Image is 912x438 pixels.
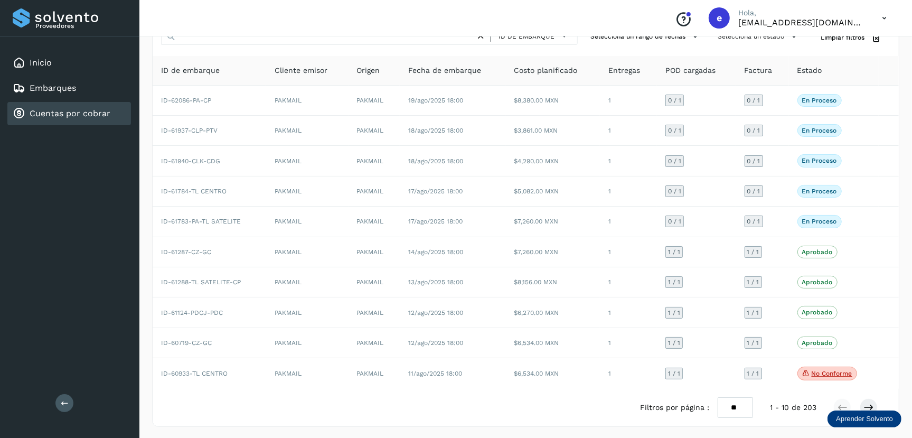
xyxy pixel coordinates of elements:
[802,127,837,134] p: En proceso
[161,157,220,165] span: ID-61940-CLK-CDG
[35,22,127,30] p: Proveedores
[266,207,348,237] td: PAKMAIL
[586,28,705,45] button: Selecciona un rango de fechas
[161,188,227,195] span: ID-61784-TL CENTRO
[505,116,600,146] td: $3,861.00 MXN
[747,370,759,377] span: 1 / 1
[600,116,657,146] td: 1
[408,309,463,316] span: 12/ago/2025 18:00
[505,176,600,207] td: $5,082.00 MXN
[266,86,348,116] td: PAKMAIL
[600,358,657,389] td: 1
[7,77,131,100] div: Embarques
[349,146,400,176] td: PAKMAIL
[30,58,52,68] a: Inicio
[505,358,600,389] td: $6,534.00 MXN
[600,328,657,358] td: 1
[640,402,709,413] span: Filtros por página :
[349,237,400,267] td: PAKMAIL
[349,176,400,207] td: PAKMAIL
[668,218,681,225] span: 0 / 1
[161,97,211,104] span: ID-62086-PA-CP
[266,237,348,267] td: PAKMAIL
[713,28,804,45] button: Selecciona un estado
[514,65,577,76] span: Costo planificado
[349,86,400,116] td: PAKMAIL
[161,248,211,256] span: ID-61287-CZ-GC
[266,116,348,146] td: PAKMAIL
[802,157,837,164] p: En proceso
[600,237,657,267] td: 1
[408,97,463,104] span: 19/ago/2025 18:00
[747,188,760,194] span: 0 / 1
[30,83,76,93] a: Embarques
[747,97,760,104] span: 0 / 1
[812,28,890,48] button: Limpiar filtros
[668,249,680,255] span: 1 / 1
[266,297,348,328] td: PAKMAIL
[745,65,773,76] span: Factura
[349,207,400,237] td: PAKMAIL
[408,188,463,195] span: 17/ago/2025 18:00
[812,370,852,377] p: No conforme
[408,157,463,165] span: 18/ago/2025 18:00
[747,340,759,346] span: 1 / 1
[505,237,600,267] td: $7,260.00 MXN
[770,402,816,413] span: 1 - 10 de 203
[349,358,400,389] td: PAKMAIL
[668,340,680,346] span: 1 / 1
[505,297,600,328] td: $6,270.00 MXN
[802,278,833,286] p: Aprobado
[349,328,400,358] td: PAKMAIL
[668,158,681,164] span: 0 / 1
[747,218,760,225] span: 0 / 1
[600,146,657,176] td: 1
[7,102,131,125] div: Cuentas por cobrar
[505,86,600,116] td: $8,380.00 MXN
[668,310,680,316] span: 1 / 1
[408,218,463,225] span: 17/ago/2025 18:00
[828,411,901,427] div: Aprender Solvento
[161,65,220,76] span: ID de embarque
[665,65,716,76] span: POD cargadas
[266,176,348,207] td: PAKMAIL
[668,127,681,134] span: 0 / 1
[802,188,837,195] p: En proceso
[821,33,864,42] span: Limpiar filtros
[668,279,680,285] span: 1 / 1
[357,65,380,76] span: Origen
[30,108,110,118] a: Cuentas por cobrar
[747,249,759,255] span: 1 / 1
[349,267,400,297] td: PAKMAIL
[600,176,657,207] td: 1
[600,86,657,116] td: 1
[608,65,640,76] span: Entregas
[668,97,681,104] span: 0 / 1
[747,279,759,285] span: 1 / 1
[600,207,657,237] td: 1
[836,415,893,423] p: Aprender Solvento
[349,116,400,146] td: PAKMAIL
[161,278,241,286] span: ID-61288-TL SATELITE-CP
[266,358,348,389] td: PAKMAIL
[275,65,327,76] span: Cliente emisor
[161,127,218,134] span: ID-61937-CLP-PTV
[161,370,228,377] span: ID-60933-TL CENTRO
[747,158,760,164] span: 0 / 1
[747,310,759,316] span: 1 / 1
[802,218,837,225] p: En proceso
[738,8,865,17] p: Hola,
[408,278,463,286] span: 13/ago/2025 18:00
[797,65,822,76] span: Estado
[802,248,833,256] p: Aprobado
[668,370,680,377] span: 1 / 1
[802,339,833,347] p: Aprobado
[161,309,223,316] span: ID-61124-PDCJ-PDC
[802,309,833,316] p: Aprobado
[600,267,657,297] td: 1
[747,127,760,134] span: 0 / 1
[802,97,837,104] p: En proceso
[505,146,600,176] td: $4,290.00 MXN
[408,339,463,347] span: 12/ago/2025 18:00
[505,328,600,358] td: $6,534.00 MXN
